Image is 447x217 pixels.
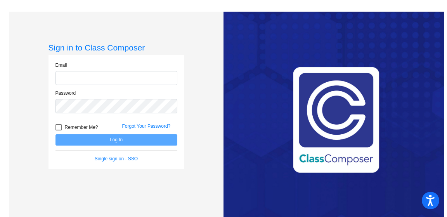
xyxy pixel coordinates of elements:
[95,156,138,161] a: Single sign on - SSO
[65,123,98,132] span: Remember Me?
[55,62,67,69] label: Email
[55,90,76,97] label: Password
[55,134,177,146] button: Log In
[122,123,171,129] a: Forgot Your Password?
[49,43,184,52] h3: Sign in to Class Composer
